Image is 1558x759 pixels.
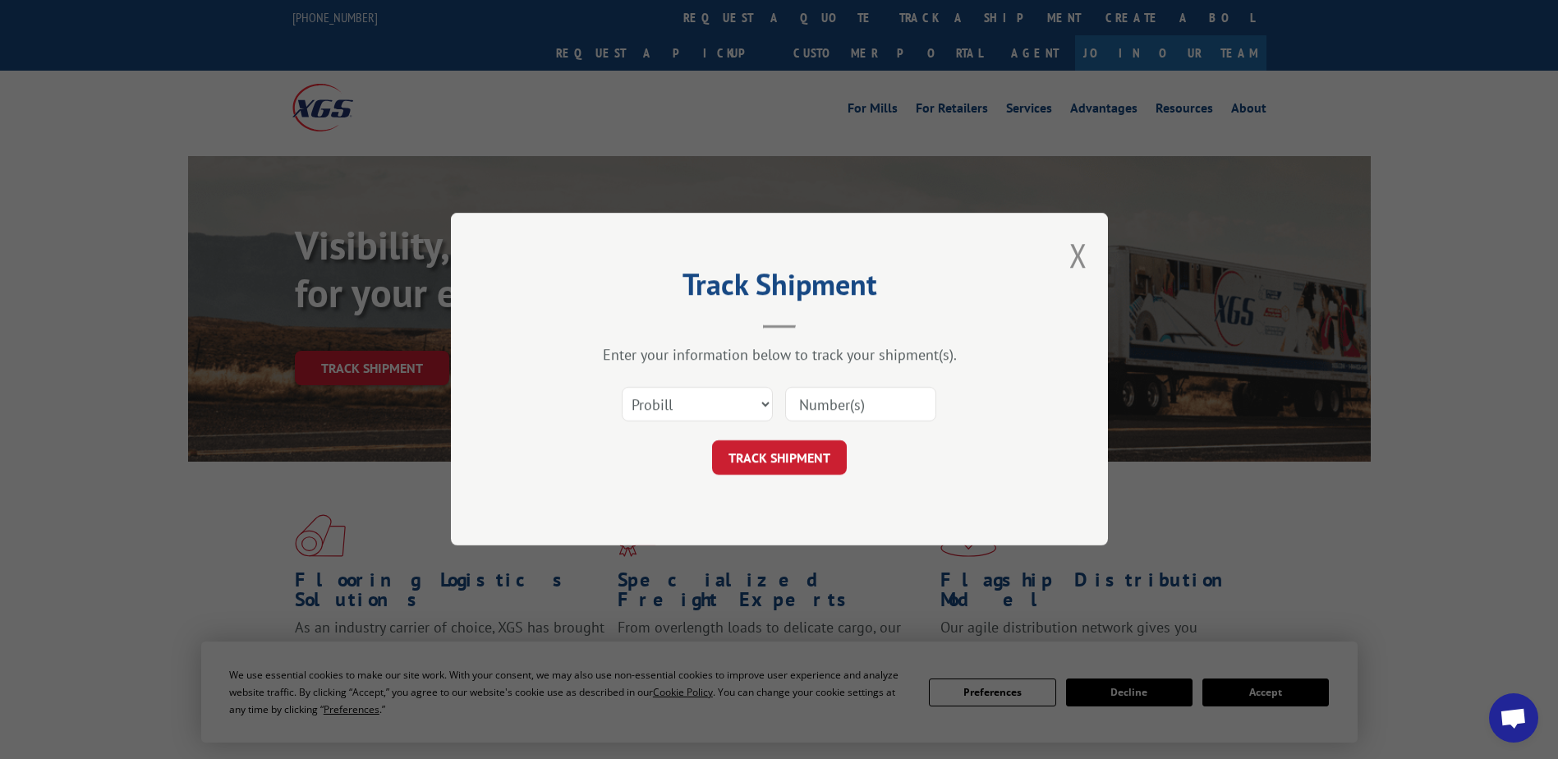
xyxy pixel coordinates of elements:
h2: Track Shipment [533,273,1026,304]
button: TRACK SHIPMENT [712,441,847,476]
button: Close modal [1069,233,1087,277]
div: Enter your information below to track your shipment(s). [533,346,1026,365]
div: Open chat [1489,693,1538,743]
input: Number(s) [785,388,936,422]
